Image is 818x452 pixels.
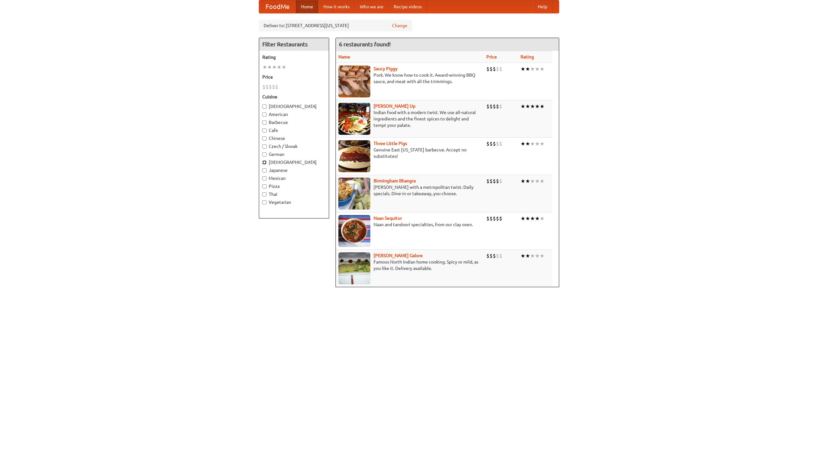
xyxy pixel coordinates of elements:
[338,147,481,159] p: Genuine East [US_STATE] barbecue. Accept no substitutes!
[493,252,496,259] li: $
[535,103,540,110] li: ★
[262,83,266,90] li: $
[262,103,326,110] label: [DEMOGRAPHIC_DATA]
[540,140,544,147] li: ★
[272,64,277,71] li: ★
[262,159,326,165] label: [DEMOGRAPHIC_DATA]
[259,0,296,13] a: FoodMe
[259,20,412,31] div: Deliver to: [STREET_ADDRESS][US_STATE]
[496,178,499,185] li: $
[530,252,535,259] li: ★
[490,103,493,110] li: $
[493,140,496,147] li: $
[262,143,326,149] label: Czech / Slovak
[338,215,370,247] img: naansequitur.jpg
[525,140,530,147] li: ★
[262,111,326,118] label: American
[530,140,535,147] li: ★
[499,215,502,222] li: $
[262,94,326,100] h5: Cuisine
[272,83,275,90] li: $
[269,83,272,90] li: $
[338,184,481,197] p: [PERSON_NAME] with a metropolitan twist. Daily specials. Dine-in or takeaway, you choose.
[262,74,326,80] h5: Price
[525,215,530,222] li: ★
[540,178,544,185] li: ★
[540,65,544,73] li: ★
[266,83,269,90] li: $
[262,152,266,157] input: German
[486,215,490,222] li: $
[499,140,502,147] li: $
[338,65,370,97] img: saucy.jpg
[338,252,370,284] img: currygalore.jpg
[486,178,490,185] li: $
[262,136,266,141] input: Chinese
[262,135,326,142] label: Chinese
[262,54,326,60] h5: Rating
[389,0,427,13] a: Recipe videos
[493,178,496,185] li: $
[490,215,493,222] li: $
[262,168,266,172] input: Japanese
[262,199,326,205] label: Vegetarian
[535,65,540,73] li: ★
[262,104,266,109] input: [DEMOGRAPHIC_DATA]
[530,178,535,185] li: ★
[338,72,481,85] p: Pork. We know how to cook it. Award-winning BBQ sauce, and meat with all the trimmings.
[374,216,402,221] a: Naan Sequitur
[533,0,552,13] a: Help
[262,200,266,204] input: Vegetarian
[490,140,493,147] li: $
[262,192,266,196] input: Thai
[496,103,499,110] li: $
[296,0,318,13] a: Home
[267,64,272,71] li: ★
[262,151,326,157] label: German
[535,140,540,147] li: ★
[275,83,278,90] li: $
[262,120,266,125] input: Barbecue
[262,175,326,181] label: Mexican
[392,22,407,29] a: Change
[338,54,350,59] a: Name
[262,176,266,180] input: Mexican
[374,253,423,258] a: [PERSON_NAME] Galore
[262,184,266,188] input: Pizza
[521,215,525,222] li: ★
[535,252,540,259] li: ★
[490,65,493,73] li: $
[496,140,499,147] li: $
[521,103,525,110] li: ★
[535,178,540,185] li: ★
[338,109,481,128] p: Indian food with a modern twist. We use all-natural ingredients and the finest spices to delight ...
[499,178,502,185] li: $
[262,191,326,197] label: Thai
[318,0,355,13] a: How it works
[521,65,525,73] li: ★
[374,141,407,146] a: Three Little Pigs
[486,140,490,147] li: $
[521,140,525,147] li: ★
[496,215,499,222] li: $
[355,0,389,13] a: Who we are
[521,54,534,59] a: Rating
[486,103,490,110] li: $
[262,144,266,149] input: Czech / Slovak
[277,64,282,71] li: ★
[486,252,490,259] li: $
[530,215,535,222] li: ★
[282,64,286,71] li: ★
[262,128,266,133] input: Cafe
[374,178,416,183] a: Birmingham Bhangra
[374,103,415,109] b: [PERSON_NAME] Up
[521,252,525,259] li: ★
[262,127,326,134] label: Cafe
[525,178,530,185] li: ★
[496,65,499,73] li: $
[339,41,391,47] ng-pluralize: 6 restaurants found!
[499,65,502,73] li: $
